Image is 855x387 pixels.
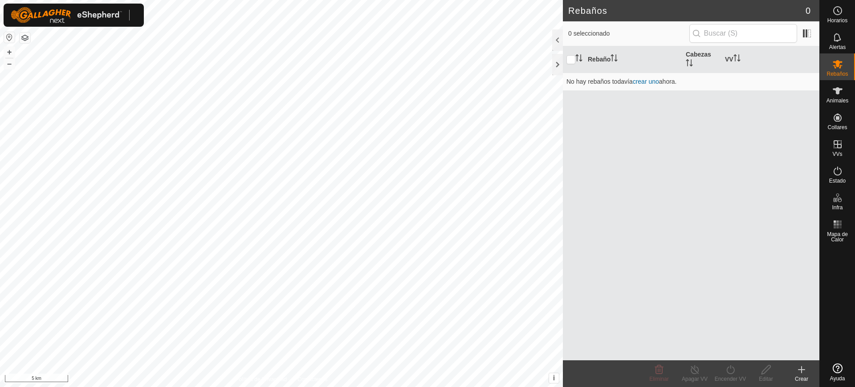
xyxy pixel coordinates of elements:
span: 0 seleccionado [568,29,689,38]
span: Animales [826,98,848,103]
span: Horarios [827,18,847,23]
button: Capas del Mapa [20,33,30,43]
h2: Rebaños [568,5,806,16]
p-sorticon: Activar para ordenar [575,56,582,63]
span: Infra [832,205,843,210]
span: Eliminar [649,376,668,382]
th: Rebaño [584,46,682,73]
a: Ayuda [820,360,855,385]
span: i [553,374,555,382]
span: Ayuda [830,376,845,381]
img: Logo Gallagher [11,7,122,23]
span: Alertas [829,45,846,50]
span: Mapa de Calor [822,232,853,242]
button: – [4,58,15,69]
th: Cabezas [682,46,721,73]
span: 0 [806,4,810,17]
a: crear uno [633,78,659,85]
th: VV [721,46,819,73]
input: Buscar (S) [689,24,797,43]
a: Contáctenos [297,375,327,383]
span: Rebaños [826,71,848,77]
span: Estado [829,178,846,183]
span: VVs [832,151,842,157]
p-sorticon: Activar para ordenar [686,61,693,68]
span: Collares [827,125,847,130]
td: No hay rebaños todavía ahora. [563,73,819,90]
div: Encender VV [712,375,748,383]
div: Editar [748,375,784,383]
a: Política de Privacidad [236,375,287,383]
p-sorticon: Activar para ordenar [611,56,618,63]
p-sorticon: Activar para ordenar [733,56,741,63]
button: + [4,47,15,57]
button: i [549,373,559,383]
button: Restablecer Mapa [4,32,15,43]
div: Apagar VV [677,375,712,383]
div: Crear [784,375,819,383]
